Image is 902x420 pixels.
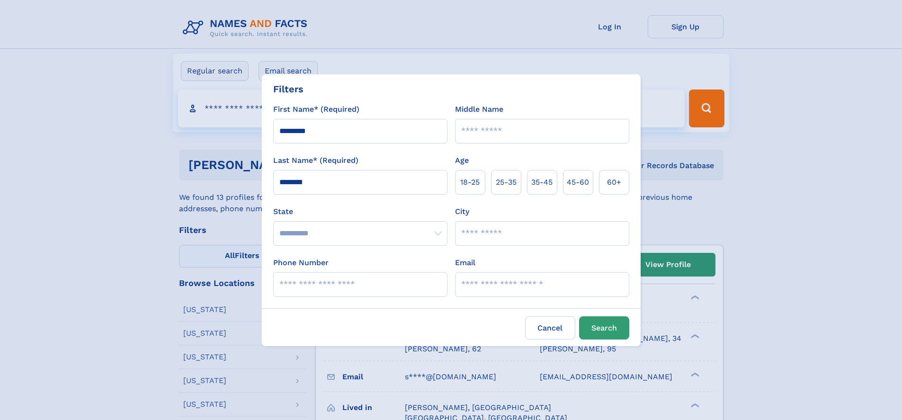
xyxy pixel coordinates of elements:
label: Middle Name [455,104,503,115]
label: First Name* (Required) [273,104,359,115]
label: Cancel [525,316,575,340]
label: Last Name* (Required) [273,155,358,166]
button: Search [579,316,629,340]
span: 35‑45 [531,177,553,188]
label: Email [455,257,475,268]
span: 18‑25 [460,177,480,188]
span: 25‑35 [496,177,517,188]
span: 60+ [607,177,621,188]
div: Filters [273,82,304,96]
label: State [273,206,447,217]
label: City [455,206,469,217]
label: Age [455,155,469,166]
label: Phone Number [273,257,329,268]
span: 45‑60 [567,177,589,188]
